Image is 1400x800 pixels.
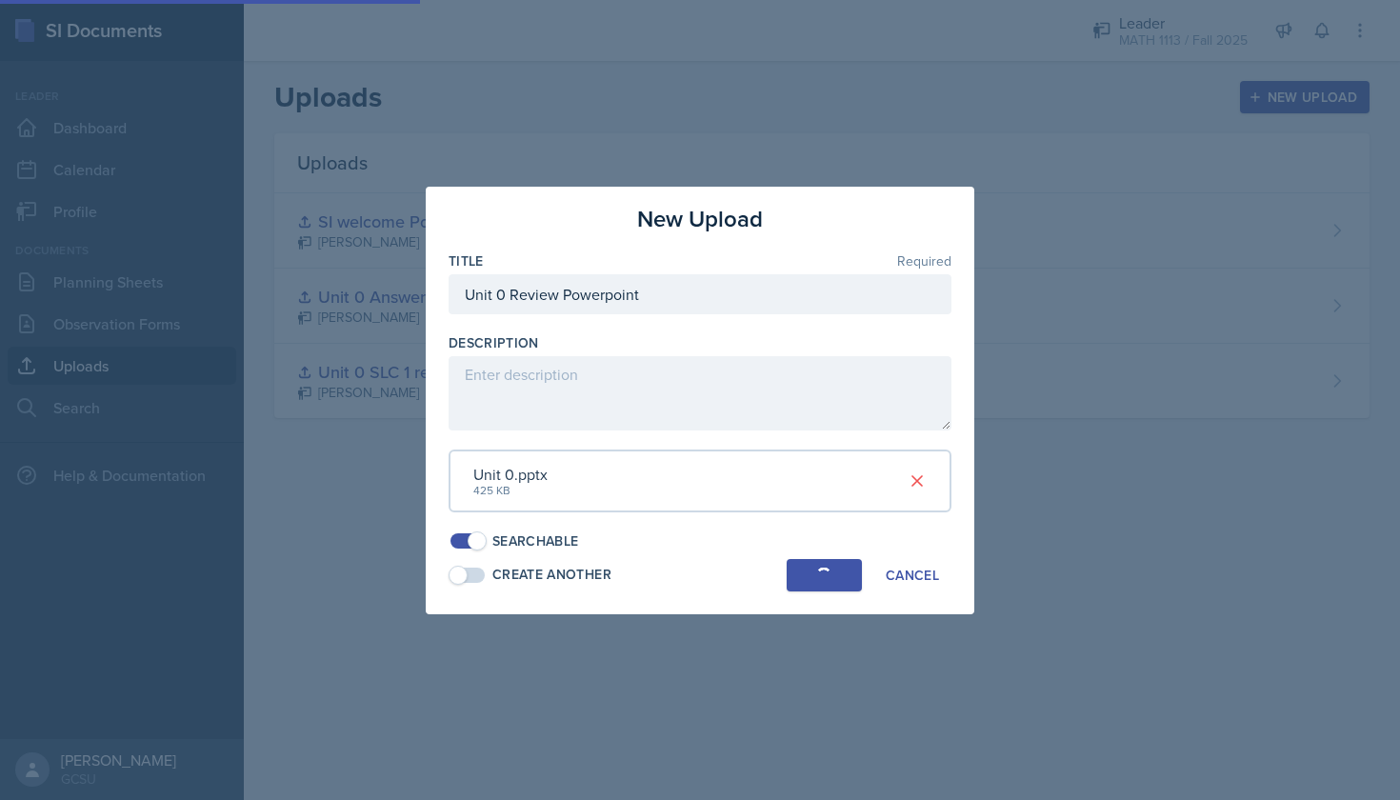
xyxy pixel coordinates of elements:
label: Title [449,251,484,270]
span: Required [897,254,951,268]
button: Cancel [873,559,951,591]
input: Enter title [449,274,951,314]
div: Cancel [886,568,939,583]
div: Searchable [492,531,579,551]
div: Unit 0.pptx [473,463,548,486]
label: Description [449,333,539,352]
h3: New Upload [637,202,763,236]
div: 425 KB [473,482,548,499]
div: Create Another [492,565,611,585]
